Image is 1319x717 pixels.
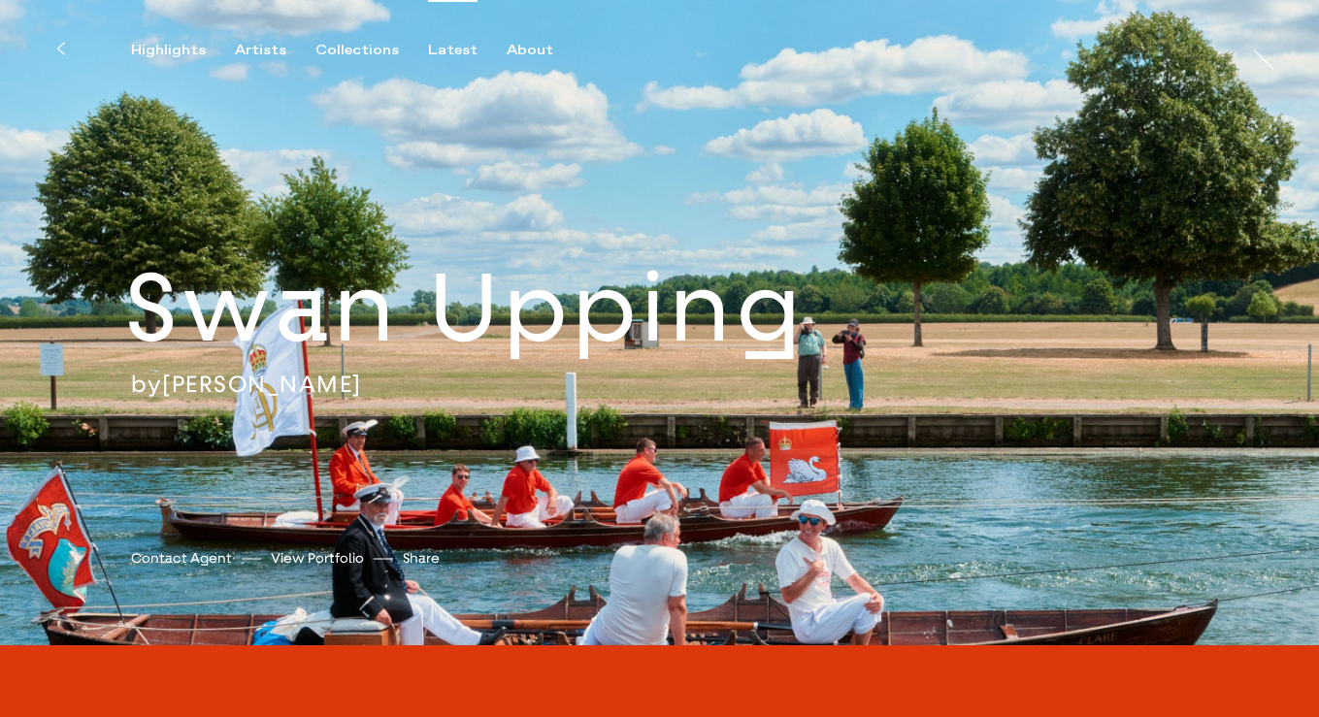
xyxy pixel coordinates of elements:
[403,545,440,571] button: Share
[235,42,286,59] div: Artists
[162,369,362,398] a: [PERSON_NAME]
[131,548,232,569] a: Contact Agent
[125,247,937,369] h2: Swan Upping
[131,42,235,59] button: Highlights
[131,42,206,59] div: Highlights
[271,548,364,569] a: View Portfolio
[235,42,315,59] button: Artists
[428,42,478,59] div: Latest
[507,42,582,59] button: About
[315,42,428,59] button: Collections
[507,42,553,59] div: About
[131,369,162,398] span: by
[428,42,507,59] button: Latest
[315,42,399,59] div: Collections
